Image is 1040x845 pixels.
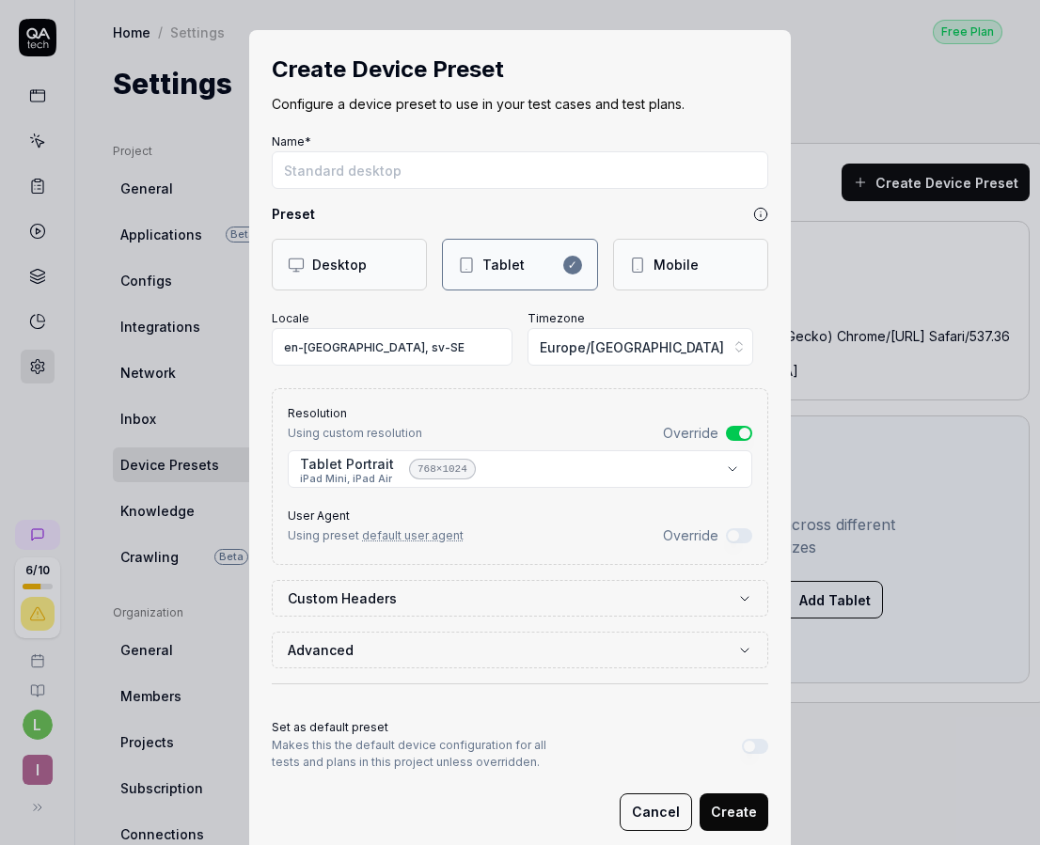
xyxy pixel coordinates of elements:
label: User Agent [288,509,350,523]
label: Locale [272,311,309,325]
div: ✓ [563,256,582,274]
label: Set as default preset [272,720,388,734]
label: Timezone [528,311,585,325]
button: Create [700,793,768,831]
p: Makes this the default device configuration for all tests and plans in this project unless overri... [272,737,573,771]
button: Custom Headers [288,581,752,616]
p: Using custom resolution [288,425,422,442]
span: default user agent [362,528,464,542]
span: Using preset [288,528,464,542]
label: Override [663,525,718,545]
label: Resolution [288,406,347,420]
p: Configure a device preset to use in your test cases and test plans. [272,94,768,114]
span: Europe/[GEOGRAPHIC_DATA] [540,337,724,357]
input: Standard desktop [272,151,768,189]
label: Override [663,423,718,443]
label: Custom Headers [288,588,737,608]
button: Advanced [288,633,752,667]
div: Tablet [482,255,525,274]
h2: Create Device Preset [272,53,768,86]
div: Desktop [312,255,367,274]
div: Mobile [654,255,699,274]
input: en-US, sv-SE [272,328,512,366]
button: Cancel [620,793,692,831]
h4: Preset [272,204,315,224]
label: Name* [272,134,311,149]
